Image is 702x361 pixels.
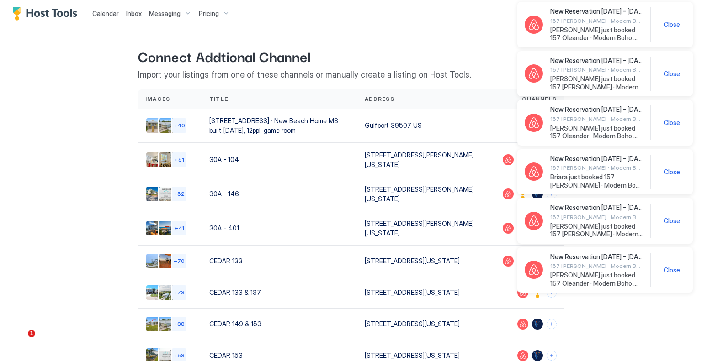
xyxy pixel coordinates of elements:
[664,266,680,274] span: Close
[550,214,643,220] span: 157 [PERSON_NAME] · Modern Boho Getaway
[146,317,161,331] div: Listing image 1
[146,221,161,235] div: Listing image 1
[149,10,181,18] span: Messaging
[175,225,184,231] span: + 41
[209,319,350,329] div: CEDAR 149 & 153
[550,75,643,91] span: [PERSON_NAME] just booked 157 [PERSON_NAME] · Modern Boho Getaway
[365,351,489,360] div: [STREET_ADDRESS][US_STATE]
[209,351,350,360] div: CEDAR 153
[550,164,643,171] span: 157 [PERSON_NAME] · Modern Boho Getaway
[550,26,643,42] span: [PERSON_NAME] just booked 157 Oleander · Modern Boho Getaway
[525,16,543,34] div: Airbnb
[159,187,174,201] div: Listing image 2
[159,221,174,235] div: Listing image 2
[664,217,680,225] span: Close
[199,10,219,18] span: Pricing
[138,46,564,66] span: Connect Addtional Channel
[664,70,680,78] span: Close
[547,319,557,329] button: Connect channels
[365,184,489,204] div: [STREET_ADDRESS][PERSON_NAME][US_STATE]
[146,152,161,167] div: Listing image 1
[159,152,174,167] div: Listing image 2
[550,115,643,122] span: 157 [PERSON_NAME] · Modern Boho Getaway
[550,124,643,140] span: [PERSON_NAME] just booked 157 Oleander · Modern Boho Getaway
[365,150,489,169] div: [STREET_ADDRESS][PERSON_NAME][US_STATE]
[209,223,350,233] div: 30A - 401
[365,120,489,130] div: Gulfport 39507 US
[525,162,543,181] div: Airbnb
[365,288,489,297] div: [STREET_ADDRESS][US_STATE]
[550,173,643,189] span: Briara just booked 157 [PERSON_NAME] · Modern Boho Getaway
[92,9,119,18] a: Calendar
[159,285,174,300] div: Listing image 2
[9,330,31,352] iframe: Intercom live chat
[664,168,680,176] span: Close
[174,320,185,327] span: + 88
[525,114,543,132] div: Airbnb
[547,351,557,361] button: Connect channels
[28,330,35,337] span: 1
[550,17,643,24] span: 157 [PERSON_NAME] · Modern Boho Getaway
[209,189,350,199] div: 30A - 146
[13,7,81,21] a: Host Tools Logo
[92,10,119,17] span: Calendar
[209,256,350,266] div: CEDAR 133
[525,261,543,279] div: Airbnb
[146,254,161,268] div: Listing image 1
[174,122,185,129] span: + 40
[550,57,643,65] span: New Reservation [DATE] - [DATE]
[209,116,350,135] div: [STREET_ADDRESS] · New Beach Home MS built [DATE], 12ppl, game room
[365,319,489,329] div: [STREET_ADDRESS][US_STATE]
[664,119,680,127] span: Close
[550,7,643,16] span: New Reservation [DATE] - [DATE]
[174,190,185,197] span: + 52
[664,21,680,29] span: Close
[126,10,142,17] span: Inbox
[145,95,170,103] span: Images
[138,70,564,80] span: Import your listings from one of these channels or manually create a listing on Host Tools.
[550,271,643,287] span: [PERSON_NAME] just booked 157 Oleander · Modern Boho Getaway
[146,187,161,201] div: Listing image 1
[550,66,643,73] span: 157 [PERSON_NAME] · Modern Boho Getaway
[174,257,185,264] span: + 70
[159,254,174,268] div: Listing image 2
[365,95,394,103] span: Address
[159,317,174,331] div: Listing image 2
[550,262,643,269] span: 157 [PERSON_NAME] · Modern Boho Getaway
[146,285,161,300] div: Listing image 1
[525,64,543,83] div: Airbnb
[146,118,161,133] div: Listing image 1
[365,219,489,238] div: [STREET_ADDRESS][PERSON_NAME][US_STATE]
[174,289,185,296] span: + 73
[209,288,350,297] div: CEDAR 133 & 137
[525,212,543,230] div: Airbnb
[174,352,185,359] span: + 58
[209,155,350,164] div: 30A - 104
[550,204,643,212] span: New Reservation [DATE] - [DATE]
[550,222,643,238] span: [PERSON_NAME] just booked 157 [PERSON_NAME] · Modern Boho Getaway
[365,256,489,266] div: [STREET_ADDRESS][US_STATE]
[159,118,174,133] div: Listing image 2
[550,253,643,261] span: New Reservation [DATE] - [DATE]
[175,156,184,163] span: + 51
[209,95,228,103] span: Title
[550,105,643,114] span: New Reservation [DATE] - [DATE]
[126,9,142,18] a: Inbox
[550,155,643,163] span: New Reservation [DATE] - [DATE]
